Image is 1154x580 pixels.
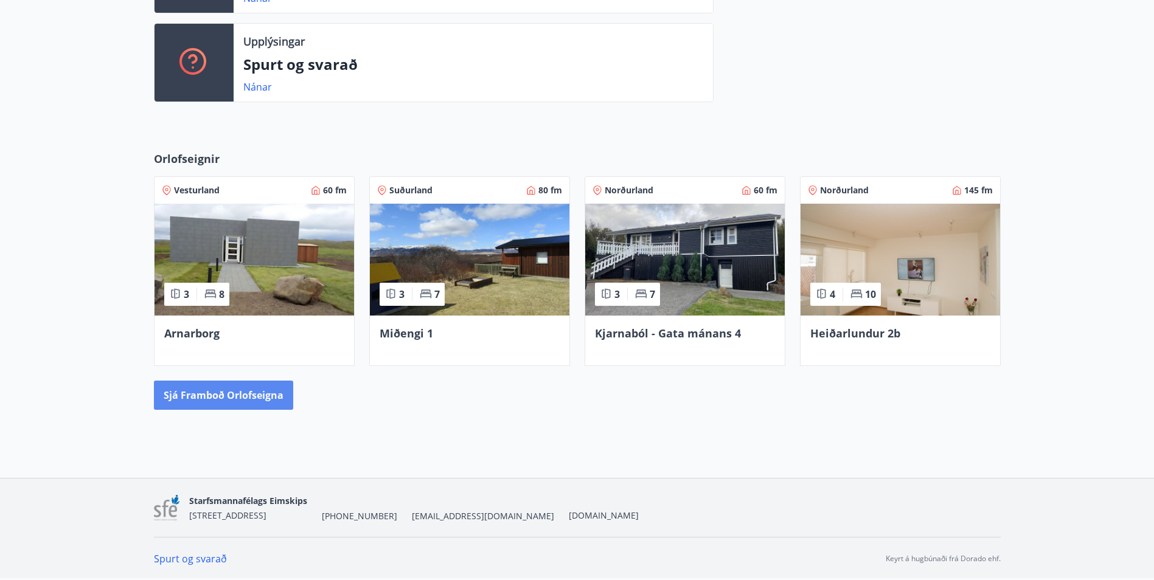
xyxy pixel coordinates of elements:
[595,326,741,340] span: Kjarnaból - Gata mánans 4
[370,204,569,316] img: Paella dish
[154,151,220,167] span: Orlofseignir
[243,33,305,49] p: Upplýsingar
[434,288,440,301] span: 7
[399,288,405,301] span: 3
[585,204,785,316] img: Paella dish
[650,288,655,301] span: 7
[380,326,433,340] span: Miðengi 1
[801,204,1000,316] img: Paella dish
[189,509,266,521] span: [STREET_ADDRESS]
[830,288,835,301] span: 4
[569,509,639,521] a: [DOMAIN_NAME]
[754,184,777,196] span: 60 fm
[154,552,227,565] a: Spurt og svarað
[964,184,993,196] span: 145 fm
[865,288,876,301] span: 10
[614,288,620,301] span: 3
[820,184,869,196] span: Norðurland
[154,495,180,521] img: 7sa1LslLnpN6OqSLT7MqncsxYNiZGdZT4Qcjshc2.png
[189,495,307,506] span: Starfsmannafélags Eimskips
[219,288,224,301] span: 8
[538,184,562,196] span: 80 fm
[184,288,189,301] span: 3
[154,381,293,410] button: Sjá framboð orlofseigna
[323,184,347,196] span: 60 fm
[155,204,354,316] img: Paella dish
[412,510,554,522] span: [EMAIL_ADDRESS][DOMAIN_NAME]
[605,184,653,196] span: Norðurland
[810,326,900,340] span: Heiðarlundur 2b
[164,326,220,340] span: Arnarborg
[243,54,703,75] p: Spurt og svarað
[389,184,433,196] span: Suðurland
[886,553,1001,564] p: Keyrt á hugbúnaði frá Dorado ehf.
[243,80,272,94] a: Nánar
[174,184,220,196] span: Vesturland
[322,510,397,522] span: [PHONE_NUMBER]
